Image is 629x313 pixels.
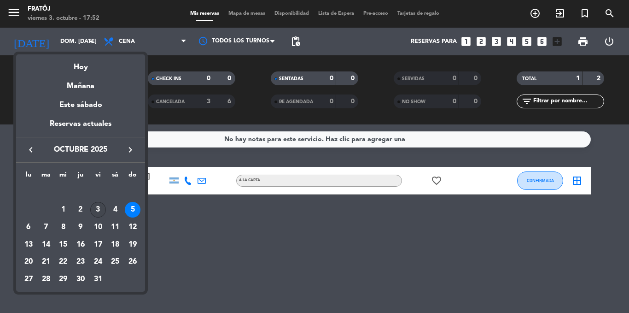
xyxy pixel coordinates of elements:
[107,170,124,184] th: sábado
[54,236,72,254] td: 15 de octubre de 2025
[72,170,89,184] th: jueves
[89,254,107,271] td: 24 de octubre de 2025
[107,219,124,236] td: 11 de octubre de 2025
[125,237,140,253] div: 19
[122,144,139,156] button: keyboard_arrow_right
[107,254,124,271] td: 25 de octubre de 2025
[20,184,141,201] td: OCT.
[38,272,54,287] div: 28
[89,201,107,219] td: 3 de octubre de 2025
[124,201,141,219] td: 5 de octubre de 2025
[55,202,71,218] div: 1
[125,219,140,235] div: 12
[55,219,71,235] div: 8
[124,219,141,236] td: 12 de octubre de 2025
[25,144,36,155] i: keyboard_arrow_left
[90,254,106,270] div: 24
[21,219,36,235] div: 6
[16,118,145,137] div: Reservas actuales
[16,92,145,118] div: Este sábado
[73,219,88,235] div: 9
[55,254,71,270] div: 22
[21,272,36,287] div: 27
[37,271,55,288] td: 28 de octubre de 2025
[73,237,88,253] div: 16
[21,237,36,253] div: 13
[73,254,88,270] div: 23
[21,254,36,270] div: 20
[72,219,89,236] td: 9 de octubre de 2025
[89,271,107,288] td: 31 de octubre de 2025
[20,170,37,184] th: lunes
[125,202,140,218] div: 5
[16,73,145,92] div: Mañana
[72,254,89,271] td: 23 de octubre de 2025
[55,237,71,253] div: 15
[72,236,89,254] td: 16 de octubre de 2025
[20,254,37,271] td: 20 de octubre de 2025
[107,219,123,235] div: 11
[20,219,37,236] td: 6 de octubre de 2025
[73,202,88,218] div: 2
[90,237,106,253] div: 17
[38,219,54,235] div: 7
[38,254,54,270] div: 21
[124,170,141,184] th: domingo
[73,272,88,287] div: 30
[107,254,123,270] div: 25
[37,254,55,271] td: 21 de octubre de 2025
[37,170,55,184] th: martes
[89,236,107,254] td: 17 de octubre de 2025
[107,202,123,218] div: 4
[37,219,55,236] td: 7 de octubre de 2025
[90,272,106,287] div: 31
[90,219,106,235] div: 10
[107,237,123,253] div: 18
[23,144,39,156] button: keyboard_arrow_left
[16,54,145,73] div: Hoy
[54,219,72,236] td: 8 de octubre de 2025
[54,170,72,184] th: miércoles
[54,271,72,288] td: 29 de octubre de 2025
[124,254,141,271] td: 26 de octubre de 2025
[107,236,124,254] td: 18 de octubre de 2025
[89,219,107,236] td: 10 de octubre de 2025
[72,201,89,219] td: 2 de octubre de 2025
[125,144,136,155] i: keyboard_arrow_right
[89,170,107,184] th: viernes
[90,202,106,218] div: 3
[107,201,124,219] td: 4 de octubre de 2025
[37,236,55,254] td: 14 de octubre de 2025
[38,237,54,253] div: 14
[124,236,141,254] td: 19 de octubre de 2025
[20,271,37,288] td: 27 de octubre de 2025
[54,201,72,219] td: 1 de octubre de 2025
[39,144,122,156] span: octubre 2025
[125,254,140,270] div: 26
[20,236,37,254] td: 13 de octubre de 2025
[55,272,71,287] div: 29
[72,271,89,288] td: 30 de octubre de 2025
[54,254,72,271] td: 22 de octubre de 2025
